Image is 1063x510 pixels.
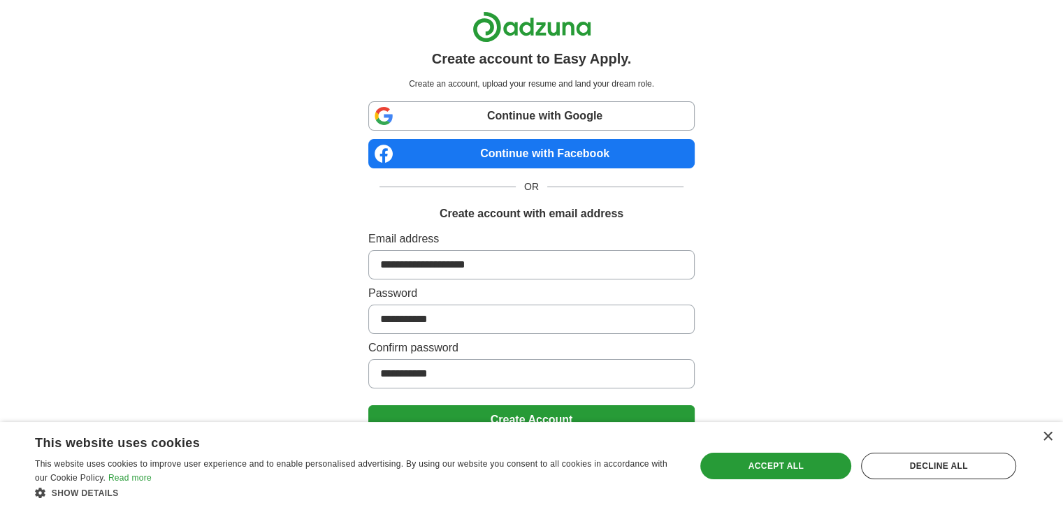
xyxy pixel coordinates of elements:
[1042,432,1053,442] div: Close
[35,459,667,483] span: This website uses cookies to improve user experience and to enable personalised advertising. By u...
[700,453,851,479] div: Accept all
[35,486,676,500] div: Show details
[516,180,547,194] span: OR
[432,48,632,69] h1: Create account to Easy Apply.
[368,285,695,302] label: Password
[440,205,623,222] h1: Create account with email address
[472,11,591,43] img: Adzuna logo
[52,488,119,498] span: Show details
[368,139,695,168] a: Continue with Facebook
[368,340,695,356] label: Confirm password
[368,101,695,131] a: Continue with Google
[368,231,695,247] label: Email address
[35,430,641,451] div: This website uses cookies
[371,78,692,90] p: Create an account, upload your resume and land your dream role.
[368,405,695,435] button: Create Account
[861,453,1016,479] div: Decline all
[108,473,152,483] a: Read more, opens a new window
